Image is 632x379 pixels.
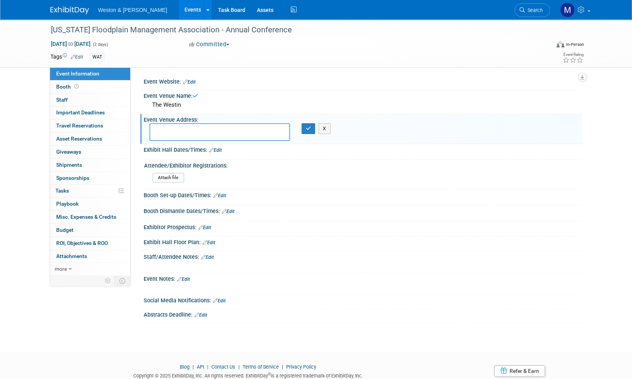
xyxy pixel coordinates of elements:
[494,365,545,377] a: Refer & Earn
[144,221,582,231] div: Exhibitor Prospectus:
[50,211,130,223] a: Misc. Expenses & Credits
[144,189,582,200] div: Booth Set-up Dates/Times:
[114,276,130,286] td: Toggle Event Tabs
[56,84,80,90] span: Booth
[144,295,582,305] div: Social Media Notifications:
[560,3,575,17] img: Mary Ann Trujillo
[565,42,583,47] div: In-Person
[56,162,82,168] span: Shipments
[149,99,576,111] div: The Westin
[56,214,116,220] span: Misc. Expenses & Credits
[525,7,543,13] span: Search
[191,364,196,370] span: |
[50,184,130,197] a: Tasks
[48,23,538,37] div: [US_STATE] Floodplain Management Association - Annual Conference
[56,253,87,259] span: Attachments
[50,198,130,210] a: Playbook
[213,298,226,304] a: Edit
[515,3,550,17] a: Search
[268,372,271,376] sup: ®
[198,225,211,230] a: Edit
[56,97,68,103] span: Staff
[50,172,130,184] a: Sponsorships
[144,114,582,124] div: Event Venue Address:
[56,201,79,207] span: Playbook
[177,277,190,282] a: Edit
[186,40,232,49] button: Committed
[98,7,167,13] span: Weston & [PERSON_NAME]
[50,7,89,14] img: ExhibitDay
[144,251,582,261] div: Staff/Attendee Notes:
[505,40,584,52] div: Event Format
[286,364,316,370] a: Privacy Policy
[243,364,279,370] a: Terms of Service
[144,309,582,319] div: Abstracts Deadline:
[183,79,196,85] a: Edit
[56,122,103,129] span: Travel Reservations
[50,94,130,106] a: Staff
[55,188,69,194] span: Tasks
[50,80,130,93] a: Booth
[56,136,102,142] span: Asset Reservations
[562,53,583,57] div: Event Rating
[50,159,130,171] a: Shipments
[55,266,67,272] span: more
[50,224,130,236] a: Budget
[197,364,204,370] a: API
[50,237,130,250] a: ROI, Objectives & ROO
[50,250,130,263] a: Attachments
[70,54,83,60] a: Edit
[92,42,108,47] span: (2 days)
[194,312,207,318] a: Edit
[50,132,130,145] a: Asset Reservations
[144,236,582,247] div: Exhibit Hall Floor Plan:
[205,364,210,370] span: |
[56,70,99,77] span: Event Information
[50,263,130,275] a: more
[144,205,582,215] div: Booth Dismantle Dates/Times:
[280,364,285,370] span: |
[236,364,241,370] span: |
[144,90,582,100] div: Event Venue Name:
[90,53,104,61] div: WAT
[50,106,130,119] a: Important Deadlines
[144,76,582,86] div: Event Website:
[56,227,74,233] span: Budget
[50,119,130,132] a: Travel Reservations
[213,193,226,198] a: Edit
[50,67,130,80] a: Event Information
[73,84,80,89] span: Booth not reserved yet
[56,149,81,155] span: Giveaways
[180,364,189,370] a: Blog
[56,175,89,181] span: Sponsorships
[203,240,215,245] a: Edit
[319,123,330,134] button: X
[56,109,105,116] span: Important Deadlines
[50,53,83,62] td: Tags
[144,273,582,283] div: Event Notes:
[201,255,214,260] a: Edit
[209,148,222,153] a: Edit
[50,146,130,158] a: Giveaways
[222,209,235,214] a: Edit
[557,41,564,47] img: Format-Inperson.png
[56,240,108,246] span: ROI, Objectives & ROO
[50,40,91,47] span: [DATE] [DATE]
[211,364,235,370] a: Contact Us
[67,41,74,47] span: to
[101,276,115,286] td: Personalize Event Tab Strip
[144,160,578,169] div: Attendee/Exhibitor Registrations:
[144,144,582,154] div: Exhibit Hall Dates/Times:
